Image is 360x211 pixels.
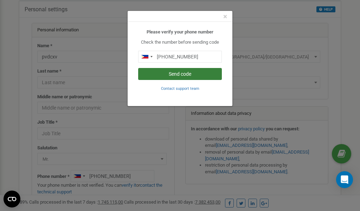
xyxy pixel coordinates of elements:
span: × [223,12,227,21]
a: Contact support team [161,86,199,91]
small: Contact support team [161,86,199,91]
input: 0905 123 4567 [138,51,222,63]
button: Send code [138,68,222,80]
div: Telephone country code [139,51,155,62]
b: Please verify your phone number [147,29,213,35]
div: Open Intercom Messenger [336,171,353,188]
p: Check the number before sending code [138,39,222,46]
button: Open CMP widget [4,191,20,207]
button: Close [223,13,227,20]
